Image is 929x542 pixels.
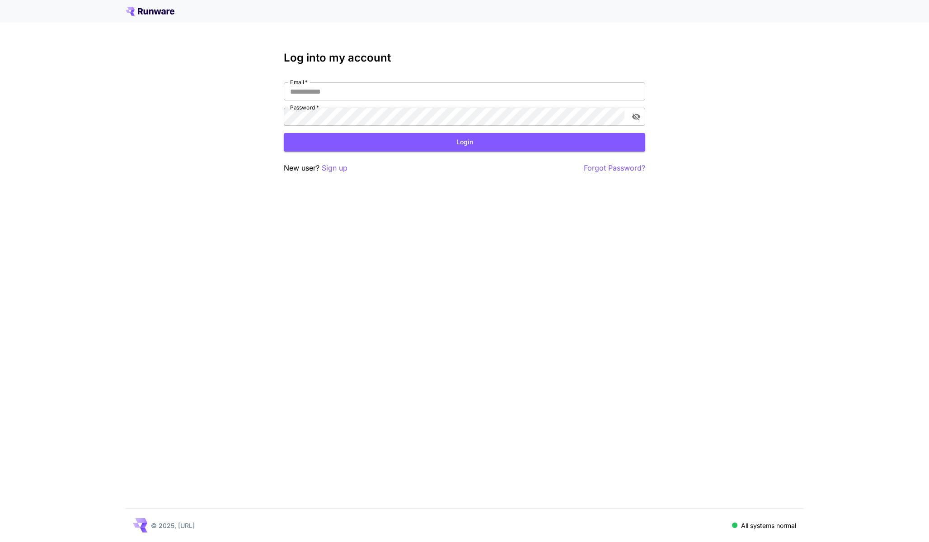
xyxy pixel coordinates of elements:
[322,162,347,174] button: Sign up
[284,133,645,152] button: Login
[290,78,308,86] label: Email
[151,521,195,530] p: © 2025, [URL]
[284,52,645,64] h3: Log into my account
[628,109,644,125] button: toggle password visibility
[584,162,645,174] button: Forgot Password?
[284,162,347,174] p: New user?
[290,104,319,111] label: Password
[741,521,796,530] p: All systems normal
